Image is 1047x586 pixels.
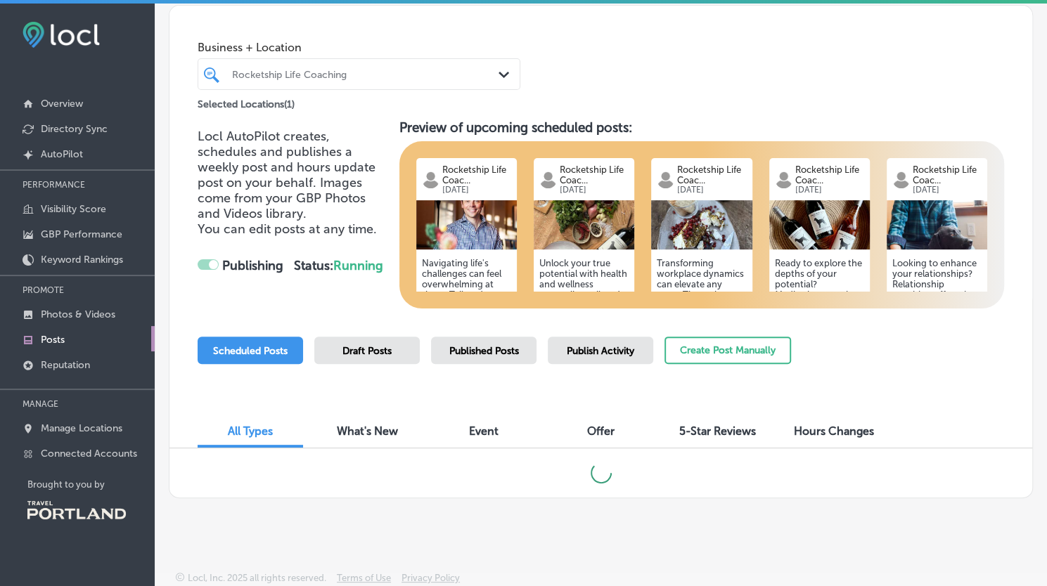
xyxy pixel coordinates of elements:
[222,258,283,273] strong: Publishing
[539,171,557,188] img: logo
[887,200,987,249] img: 173923982574e3a1b2-575b-4366-bc45-e1ad5f499480_DSC_9636.jpg
[657,171,674,188] img: logo
[41,448,137,460] p: Connected Accounts
[198,221,377,237] span: You can edit posts at any time.
[41,422,122,434] p: Manage Locations
[41,148,83,160] p: AutoPilot
[657,258,746,416] h5: Transforming workplace dynamics can elevate any team. Through corporate team building sessions, i...
[794,424,874,438] span: Hours Changes
[213,345,288,357] span: Scheduled Posts
[560,185,629,195] p: [DATE]
[795,164,863,185] p: Rocketship Life Coac...
[337,424,398,438] span: What's New
[41,254,123,266] p: Keyword Rankings
[679,424,756,438] span: 5-Star Reviews
[469,424,499,438] span: Event
[892,258,982,416] h5: Looking to enhance your relationships? Relationship coaching offers the tools to improve communic...
[677,185,746,195] p: [DATE]
[198,129,375,221] span: Locl AutoPilot creates, schedules and publishes a weekly post and hours update post on your behal...
[795,185,863,195] p: [DATE]
[41,359,90,371] p: Reputation
[41,334,65,346] p: Posts
[913,185,982,195] p: [DATE]
[449,345,519,357] span: Published Posts
[587,424,615,438] span: Offer
[677,164,746,185] p: Rocketship Life Coac...
[913,164,982,185] p: Rocketship Life Coac...
[188,573,326,583] p: Locl, Inc. 2025 all rights reserved.
[442,185,511,195] p: [DATE]
[567,345,634,357] span: Publish Activity
[560,164,629,185] p: Rocketship Life Coac...
[294,258,383,273] strong: Status:
[442,164,511,185] p: Rocketship Life Coac...
[41,308,115,320] p: Photos & Videos
[27,501,126,519] img: Travel Portland
[232,68,500,80] div: Rocketship Life Coaching
[27,479,155,490] p: Brought to you by
[23,22,100,48] img: fda3e92497d09a02dc62c9cd864e3231.png
[342,345,392,357] span: Draft Posts
[333,258,383,273] span: Running
[416,200,517,249] img: 173923982217658eac-d0c4-45aa-bae2-43ed8e8ddcda_DSC_9968.jpg
[775,258,864,416] h5: Ready to explore the depths of your potential? Meditation exercises can offer the clarity needed ...
[664,337,791,364] button: Create Post Manually
[651,200,752,249] img: b344c88d-3d6a-4db2-98b4-5c53ee038abcIMG_4803.jpg
[422,171,439,188] img: logo
[41,203,106,215] p: Visibility Score
[41,228,122,240] p: GBP Performance
[534,200,634,249] img: fd4e4aa5-aa70-4429-91d0-e5bcb7c9218cIMG_0691.jpg
[41,98,83,110] p: Overview
[775,171,792,188] img: logo
[399,119,1004,136] h3: Preview of upcoming scheduled posts:
[422,258,511,416] h5: Navigating life's challenges can feel overwhelming at times. Tailored executive coaching sessions...
[198,93,295,110] p: Selected Locations ( 1 )
[41,123,108,135] p: Directory Sync
[198,41,520,54] span: Business + Location
[769,200,870,249] img: 617aa111-b0ae-42ed-a14c-8790fe2d1a02IMG_5956.jpg
[228,424,273,438] span: All Types
[539,258,629,416] h5: Unlock your true potential with health and wellness counseling tailored for the Bend community. E...
[892,171,910,188] img: logo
